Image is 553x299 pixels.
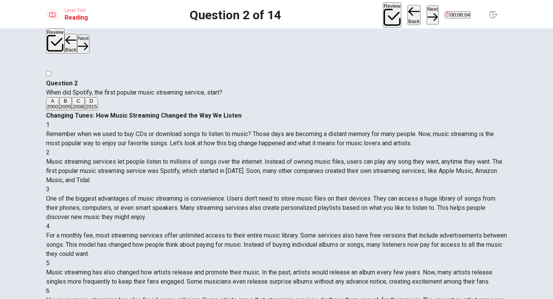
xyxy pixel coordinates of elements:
h4: Question 2 [46,79,507,88]
div: 1 [46,120,507,130]
button: Review [383,2,401,28]
div: 5 [46,259,507,268]
div: A [47,98,58,104]
span: Remember when we used to buy CDs or download songs to listen to music? Those days are becoming a ... [46,130,494,147]
button: D2015 [85,97,98,110]
div: 6 [46,286,507,296]
button: Next [77,35,89,53]
button: 00:06:04 [445,11,471,18]
h1: Reading [65,13,88,22]
button: A2000 [46,97,59,110]
span: 2008 [73,104,84,110]
button: C2008 [72,97,85,110]
span: 2015 [86,104,97,110]
span: 2005 [60,104,71,110]
div: C [73,98,84,104]
span: Music streaming services let people listen to millions of songs over the internet. Instead of own... [46,158,502,184]
div: 4 [46,222,507,231]
span: 2000 [47,104,58,110]
button: Next [427,5,439,24]
span: One of the biggest advantages of music streaming is convenience. Users don't need to store music ... [46,195,495,221]
span: Level Test [65,8,88,13]
button: Back [407,5,421,25]
div: 2 [46,148,507,157]
button: B2005 [59,97,72,110]
button: Back [65,34,78,54]
div: D [86,98,97,104]
h1: Question 2 of 14 [190,10,281,20]
span: Music streaming has also changed how artists release and promote their music. In the past, artist... [46,269,492,285]
span: For a monthly fee, most streaming services offer unlimited access to their entire music library. ... [46,232,507,257]
div: 3 [46,185,507,194]
button: Review [46,28,65,54]
div: B [60,98,71,104]
h4: Changing Tunes: How Music Streaming Changed the Way We Listen [46,111,507,120]
span: 00:06:04 [450,12,470,18]
span: When did Spotify, the first popular music streaming service, start? [46,89,222,96]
